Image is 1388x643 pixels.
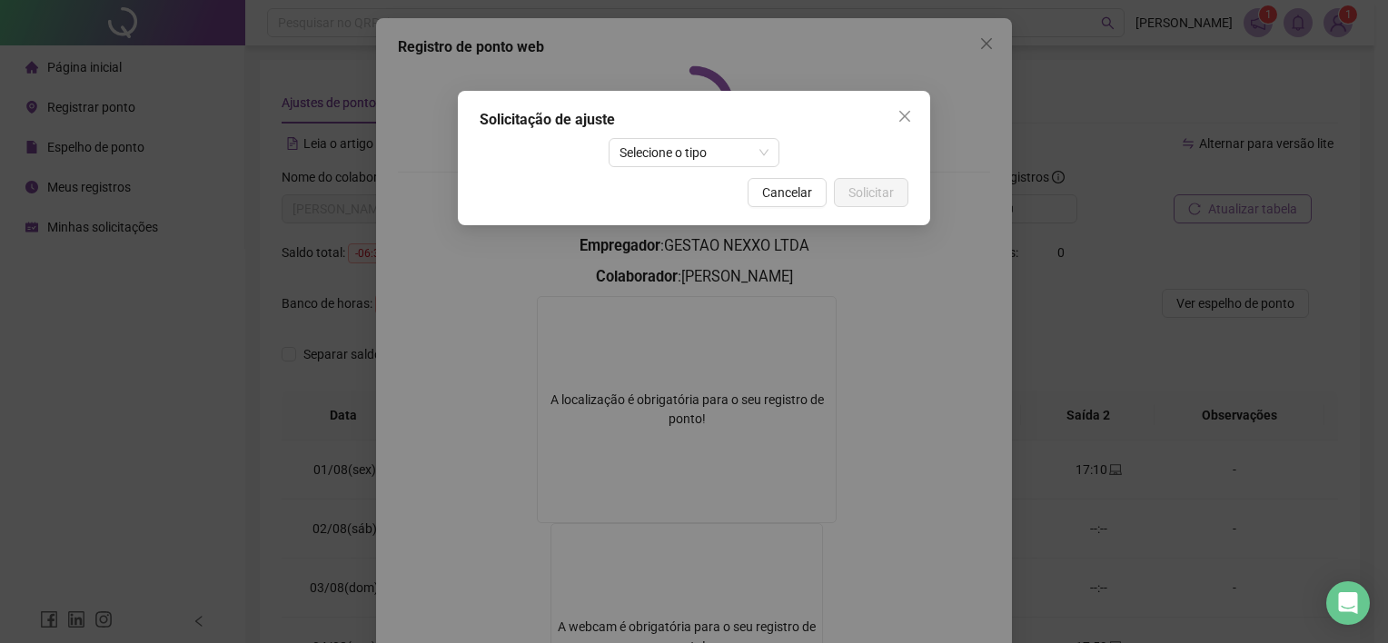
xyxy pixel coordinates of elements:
[480,109,908,131] div: Solicitação de ajuste
[897,109,912,124] span: close
[1326,581,1370,625] div: Open Intercom Messenger
[620,139,769,166] span: Selecione o tipo
[834,178,908,207] button: Solicitar
[762,183,812,203] span: Cancelar
[890,102,919,131] button: Close
[748,178,827,207] button: Cancelar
